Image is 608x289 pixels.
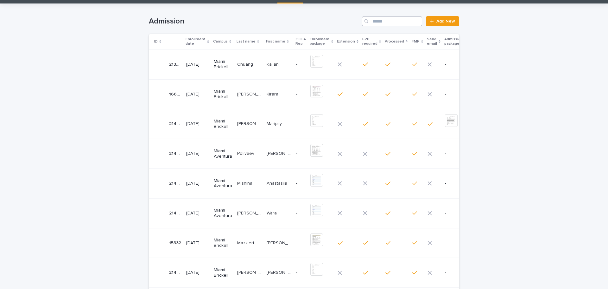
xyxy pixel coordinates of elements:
[310,36,330,48] p: Enrollment package
[436,19,455,23] span: Add New
[237,38,256,45] p: Last name
[296,151,305,156] p: -
[237,61,254,67] p: Chuang
[267,239,292,246] p: Mariano Adrian
[445,62,466,67] p: -
[445,181,466,186] p: -
[267,90,280,97] p: Kirara
[214,89,232,100] p: Miami Brickell
[169,61,182,67] p: 21345
[362,16,422,26] input: Search
[149,139,477,169] tr: 2146521465 [DATE]Miami AventuraPolivaevPolivaev [PERSON_NAME][PERSON_NAME] --
[237,150,256,156] p: Polivaev
[237,269,263,275] p: Rodriguez Morera
[149,198,477,228] tr: 2148521485 [DATE]Miami Aventura[PERSON_NAME][PERSON_NAME] WaraWara --
[186,151,208,156] p: [DATE]
[296,121,305,127] p: -
[296,181,305,186] p: -
[445,240,466,246] p: -
[296,62,305,67] p: -
[169,269,182,275] p: 21458
[266,38,285,45] p: First name
[186,240,208,246] p: [DATE]
[214,148,232,159] p: Miami Aventura
[149,49,477,79] tr: 2134521345 [DATE]Miami BrickellChuangChuang KailanKailan --
[267,120,283,127] p: Maripily
[237,209,263,216] p: Quenta Quispe
[426,16,459,26] a: Add New
[237,180,254,186] p: Mishina
[214,59,232,70] p: Miami Brickell
[267,150,292,156] p: [PERSON_NAME]
[296,92,305,97] p: -
[267,61,280,67] p: Kailan
[237,239,255,246] p: Mazzieri
[149,168,477,198] tr: 2148221482 [DATE]Miami AventuraMishinaMishina AnastasiiaAnastasiia --
[169,150,182,156] p: 21465
[267,269,292,275] p: Cristhian Augusto
[267,209,278,216] p: Wara
[296,270,305,275] p: -
[149,17,359,26] h1: Admission
[445,270,466,275] p: -
[213,38,228,45] p: Campus
[362,36,377,48] p: I-20 required
[445,211,466,216] p: -
[214,208,232,219] p: Miami Aventura
[237,120,263,127] p: Cruz Concepcion
[214,119,232,129] p: Miami Brickell
[214,238,232,248] p: Miami Brickell
[296,240,305,246] p: -
[186,121,208,127] p: [DATE]
[445,151,466,156] p: -
[169,239,182,246] p: 15332
[169,180,182,186] p: 21482
[169,209,182,216] p: 21485
[427,36,437,48] p: Send email
[169,90,182,97] p: 16614
[149,79,477,109] tr: 1661416614 [DATE]Miami Brickell[PERSON_NAME][PERSON_NAME] KiraraKirara --
[444,36,463,48] p: Admission package
[237,90,263,97] p: [PERSON_NAME]
[385,38,404,45] p: Processed
[295,36,306,48] p: OHLA Rep
[169,120,182,127] p: 21432
[296,211,305,216] p: -
[412,38,420,45] p: FMP
[186,181,208,186] p: [DATE]
[154,38,158,45] p: ID
[267,180,288,186] p: Anastasiia
[186,92,208,97] p: [DATE]
[337,38,355,45] p: Extension
[149,109,477,139] tr: 2143221432 [DATE]Miami Brickell[PERSON_NAME][PERSON_NAME] MaripilyMaripily -
[186,36,206,48] p: Enrollment date
[186,270,208,275] p: [DATE]
[149,258,477,288] tr: 2145821458 [DATE]Miami Brickell[PERSON_NAME][PERSON_NAME] [PERSON_NAME][PERSON_NAME] --
[186,211,208,216] p: [DATE]
[149,228,477,258] tr: 1533215332 [DATE]Miami BrickellMazzieriMazzieri [PERSON_NAME][PERSON_NAME] --
[445,92,466,97] p: -
[186,62,208,67] p: [DATE]
[214,267,232,278] p: Miami Brickell
[214,178,232,189] p: Miami Aventura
